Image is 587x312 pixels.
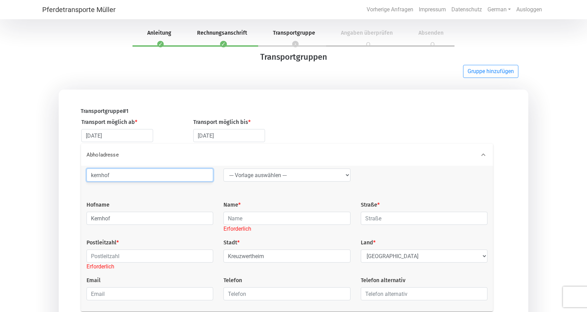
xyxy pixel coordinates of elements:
[87,169,213,182] input: Ort mit Google Maps suchen
[87,287,213,300] input: Email
[223,225,350,233] div: Erforderlich
[514,3,545,16] a: Ausloggen
[193,118,251,126] label: Transport möglich bis
[87,212,213,225] input: Hofname
[449,3,485,16] a: Datenschutz
[361,287,487,300] input: Telefon alternativ
[223,239,240,247] label: Stadt
[223,276,242,285] label: Telefon
[81,129,153,142] input: Datum auswählen
[87,151,271,159] p: Abholadresse
[139,30,180,36] span: Anleitung
[361,239,376,247] label: Land
[81,118,137,126] label: Transport möglich ab
[333,30,401,36] span: Angaben überprüfen
[223,287,350,300] input: Telefon
[81,166,493,311] div: Abholadresse
[223,250,350,263] input: Stadt
[81,107,128,115] label: Transportgruppe # 1
[223,212,350,225] input: Name
[463,65,518,78] button: Gruppe hinzufügen
[193,129,265,142] input: Datum auswählen
[361,201,380,209] label: Straße
[361,276,405,285] label: Telefon alternativ
[42,3,116,16] a: Pferdetransporte Müller
[87,201,110,209] label: Hofname
[223,201,241,209] label: Name
[87,263,213,271] div: Erforderlich
[485,3,514,16] a: German
[416,3,449,16] a: Impressum
[364,3,416,16] a: Vorherige Anfragen
[87,239,119,247] label: Postleitzahl
[189,30,255,36] span: Rechnungsanschrift
[81,144,493,166] div: Abholadresse
[361,212,487,225] input: Straße
[265,30,323,36] span: Transportgruppe
[410,30,452,36] span: Absenden
[87,276,101,285] label: Email
[87,250,213,263] input: Postleitzahl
